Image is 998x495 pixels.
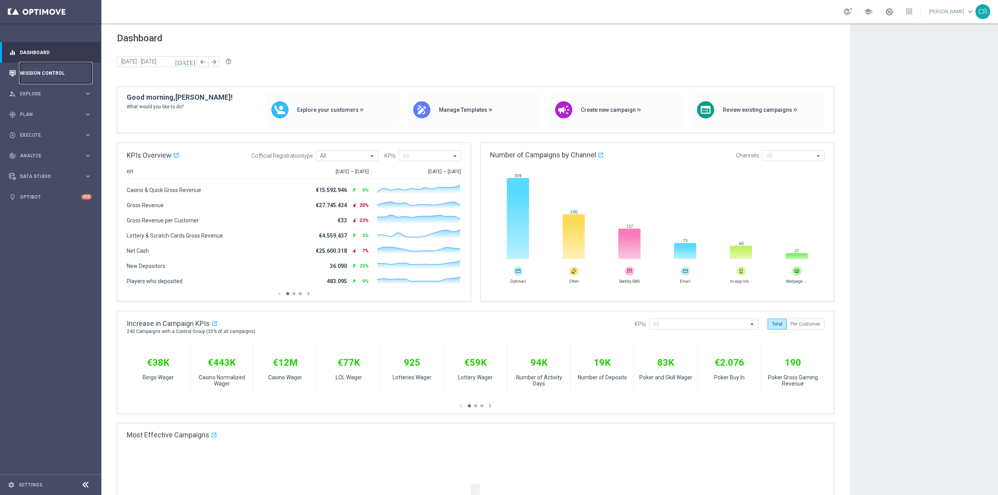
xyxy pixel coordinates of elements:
i: play_circle_outline [9,132,16,139]
button: play_circle_outline Execute keyboard_arrow_right [9,132,92,138]
span: school [864,7,872,16]
div: Mission Control [9,63,92,83]
div: Analyze [9,152,84,159]
i: keyboard_arrow_right [84,173,92,180]
a: Settings [19,483,42,487]
div: Data Studio [9,173,84,180]
a: Optibot [20,187,81,207]
div: CR [975,4,990,19]
div: Plan [9,111,84,118]
span: Execute [20,133,84,137]
button: gps_fixed Plan keyboard_arrow_right [9,111,92,118]
i: keyboard_arrow_right [84,152,92,159]
a: Dashboard [20,42,92,63]
i: track_changes [9,152,16,159]
button: equalizer Dashboard [9,49,92,56]
i: settings [8,481,15,488]
i: keyboard_arrow_right [84,111,92,118]
a: [PERSON_NAME]keyboard_arrow_down [928,6,975,18]
button: person_search Explore keyboard_arrow_right [9,91,92,97]
span: Explore [20,92,84,96]
i: person_search [9,90,16,97]
div: +10 [81,194,92,199]
span: Data Studio [20,174,84,179]
span: Analyze [20,153,84,158]
i: lightbulb [9,194,16,201]
i: keyboard_arrow_right [84,131,92,139]
span: Plan [20,112,84,117]
div: Optibot [9,187,92,207]
i: gps_fixed [9,111,16,118]
a: Mission Control [20,63,92,83]
button: Data Studio keyboard_arrow_right [9,173,92,180]
i: equalizer [9,49,16,56]
i: keyboard_arrow_right [84,90,92,97]
div: Dashboard [9,42,92,63]
div: Explore [9,90,84,97]
span: keyboard_arrow_down [966,7,975,16]
button: Mission Control [9,70,92,76]
div: Execute [9,132,84,139]
button: lightbulb Optibot +10 [9,194,92,200]
button: track_changes Analyze keyboard_arrow_right [9,153,92,159]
